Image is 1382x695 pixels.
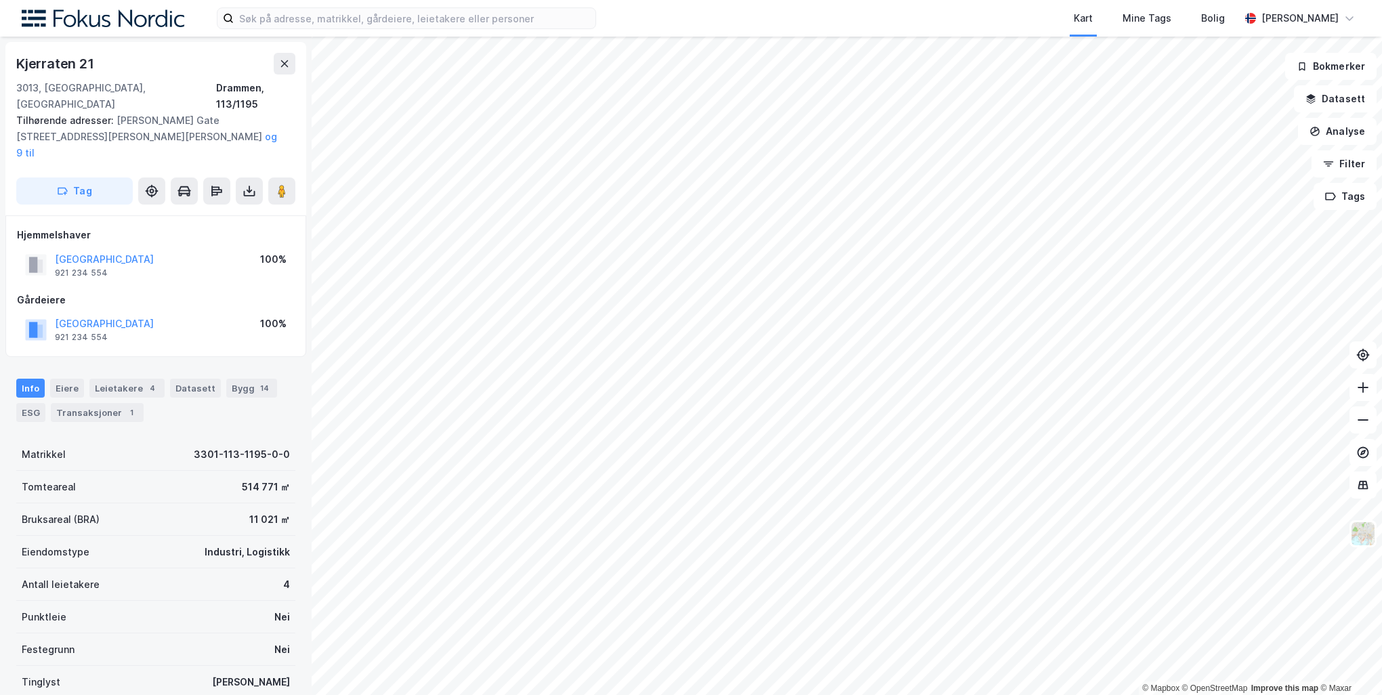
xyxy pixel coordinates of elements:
div: 100% [260,251,287,268]
a: OpenStreetMap [1182,683,1248,693]
div: Kontrollprogram for chat [1314,630,1382,695]
div: 4 [146,381,159,395]
div: 1 [125,406,138,419]
div: 514 771 ㎡ [242,479,290,495]
div: Matrikkel [22,446,66,463]
img: fokus-nordic-logo.8a93422641609758e4ac.png [22,9,184,28]
div: Kjerraten 21 [16,53,97,75]
div: Eiendomstype [22,544,89,560]
a: Improve this map [1251,683,1318,693]
div: [PERSON_NAME] [1261,10,1339,26]
div: Bolig [1201,10,1225,26]
div: 4 [283,576,290,593]
div: Leietakere [89,379,165,398]
button: Tags [1314,183,1377,210]
div: Kart [1074,10,1093,26]
button: Filter [1312,150,1377,177]
div: Drammen, 113/1195 [216,80,295,112]
img: Z [1350,521,1376,547]
div: Bruksareal (BRA) [22,511,100,528]
input: Søk på adresse, matrikkel, gårdeiere, leietakere eller personer [234,8,595,28]
span: Tilhørende adresser: [16,114,117,126]
div: Tomteareal [22,479,76,495]
div: 3301-113-1195-0-0 [194,446,290,463]
div: [PERSON_NAME] [212,674,290,690]
div: Nei [274,641,290,658]
div: ESG [16,403,45,422]
button: Tag [16,177,133,205]
div: 3013, [GEOGRAPHIC_DATA], [GEOGRAPHIC_DATA] [16,80,216,112]
iframe: Chat Widget [1314,630,1382,695]
div: Transaksjoner [51,403,144,422]
div: Punktleie [22,609,66,625]
div: 14 [257,381,272,395]
div: Tinglyst [22,674,60,690]
div: Bygg [226,379,277,398]
button: Analyse [1298,118,1377,145]
div: 11 021 ㎡ [249,511,290,528]
div: Datasett [170,379,221,398]
div: Hjemmelshaver [17,227,295,243]
div: Mine Tags [1123,10,1171,26]
div: 100% [260,316,287,332]
div: Nei [274,609,290,625]
div: [PERSON_NAME] Gate [STREET_ADDRESS][PERSON_NAME][PERSON_NAME] [16,112,285,161]
div: Festegrunn [22,641,75,658]
div: Antall leietakere [22,576,100,593]
button: Bokmerker [1285,53,1377,80]
div: Info [16,379,45,398]
div: Industri, Logistikk [205,544,290,560]
div: 921 234 554 [55,332,108,343]
div: Gårdeiere [17,292,295,308]
a: Mapbox [1142,683,1179,693]
div: 921 234 554 [55,268,108,278]
div: Eiere [50,379,84,398]
button: Datasett [1294,85,1377,112]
